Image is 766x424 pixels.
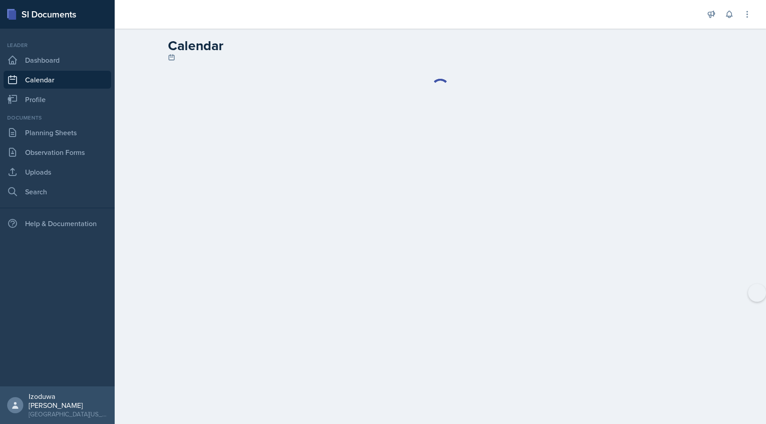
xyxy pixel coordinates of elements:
[4,183,111,201] a: Search
[168,38,713,54] h2: Calendar
[4,51,111,69] a: Dashboard
[4,71,111,89] a: Calendar
[4,214,111,232] div: Help & Documentation
[29,392,108,410] div: Izoduwa [PERSON_NAME]
[4,124,111,141] a: Planning Sheets
[4,90,111,108] a: Profile
[4,163,111,181] a: Uploads
[4,143,111,161] a: Observation Forms
[4,114,111,122] div: Documents
[4,41,111,49] div: Leader
[29,410,108,419] div: [GEOGRAPHIC_DATA][US_STATE]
